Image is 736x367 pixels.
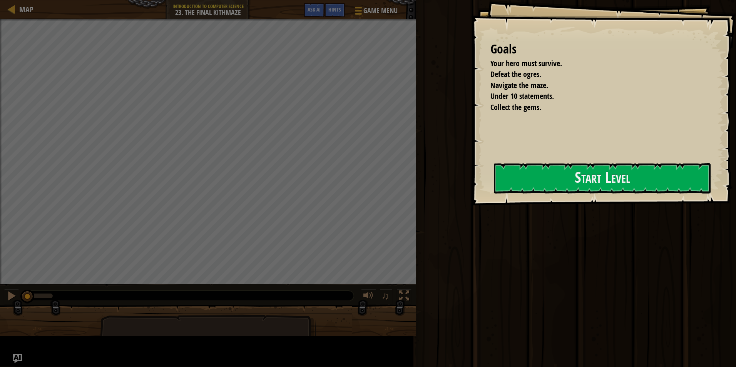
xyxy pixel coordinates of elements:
[490,40,709,58] div: Goals
[381,290,389,302] span: ♫
[490,80,548,90] span: Navigate the maze.
[494,163,711,194] button: Start Level
[490,102,541,112] span: Collect the gems.
[481,58,707,69] li: Your hero must survive.
[328,6,341,13] span: Hints
[4,289,19,305] button: Ctrl + P: Pause
[481,102,707,113] li: Collect the gems.
[13,354,22,363] button: Ask AI
[304,3,325,17] button: Ask AI
[308,6,321,13] span: Ask AI
[490,69,541,79] span: Defeat the ogres.
[15,4,33,15] a: Map
[380,289,393,305] button: ♫
[363,6,398,16] span: Game Menu
[19,4,33,15] span: Map
[349,3,402,21] button: Game Menu
[490,91,554,101] span: Under 10 statements.
[481,80,707,91] li: Navigate the maze.
[481,69,707,80] li: Defeat the ogres.
[481,91,707,102] li: Under 10 statements.
[396,289,412,305] button: Toggle fullscreen
[490,58,562,68] span: Your hero must survive.
[361,289,376,305] button: Adjust volume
